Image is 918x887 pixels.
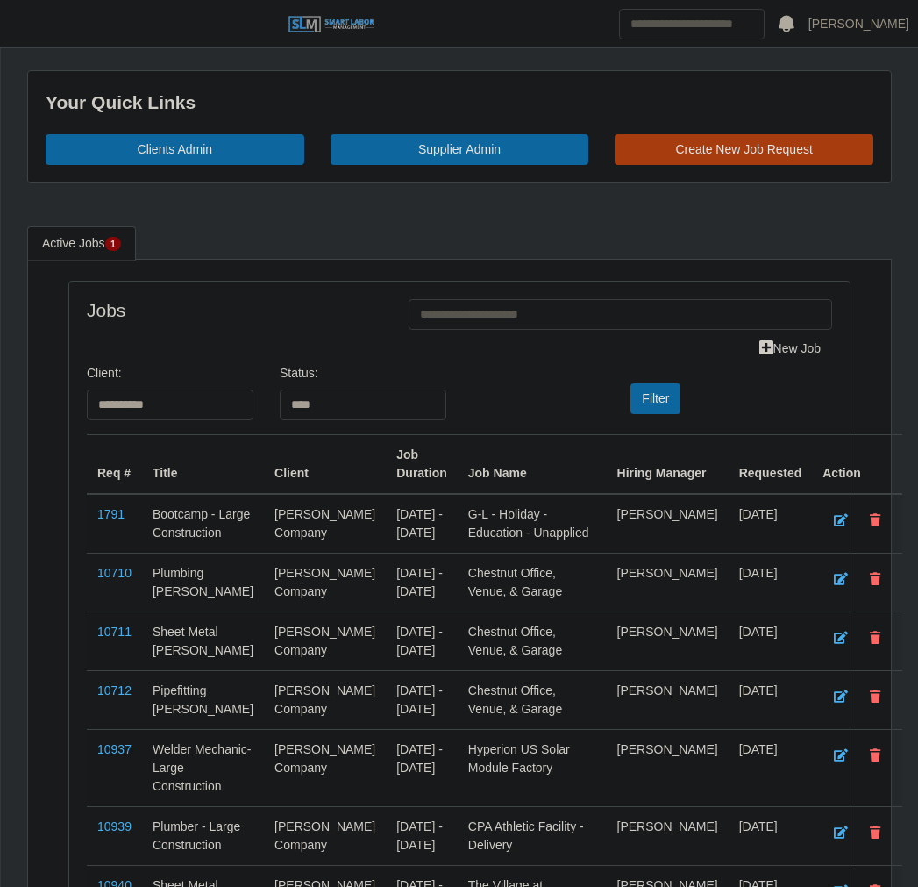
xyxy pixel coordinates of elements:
a: Clients Admin [46,134,304,165]
td: Chestnut Office, Venue, & Garage [458,553,607,612]
a: Active Jobs [27,226,136,261]
td: CPA Athletic Facility - Delivery [458,806,607,865]
th: Action [812,434,902,494]
a: Supplier Admin [331,134,589,165]
td: Pipefitting [PERSON_NAME] [142,670,264,729]
td: [PERSON_NAME] [607,612,729,670]
td: [PERSON_NAME] Company [264,612,386,670]
th: Job Name [458,434,607,494]
a: [PERSON_NAME] [808,15,909,33]
td: Chestnut Office, Venue, & Garage [458,612,607,670]
td: Welder Mechanic-Large Construction [142,729,264,806]
th: Job Duration [386,434,458,494]
td: [DATE] - [DATE] [386,729,458,806]
a: 1791 [97,507,125,521]
td: [DATE] [729,553,813,612]
td: [DATE] [729,494,813,554]
td: Hyperion US Solar Module Factory [458,729,607,806]
td: Plumbing [PERSON_NAME] [142,553,264,612]
td: [DATE] - [DATE] [386,494,458,554]
td: [DATE] - [DATE] [386,806,458,865]
label: Client: [87,364,122,383]
h4: Jobs [87,299,382,321]
a: 10711 [97,625,132,639]
td: Chestnut Office, Venue, & Garage [458,670,607,729]
th: Hiring Manager [607,434,729,494]
img: SLM Logo [288,15,375,34]
td: Sheet Metal [PERSON_NAME] [142,612,264,670]
div: Your Quick Links [46,89,873,117]
td: G-L - Holiday - Education - Unapplied [458,494,607,554]
td: [PERSON_NAME] [607,806,729,865]
a: Create New Job Request [615,134,873,165]
td: [DATE] [729,670,813,729]
td: [PERSON_NAME] [607,553,729,612]
td: [PERSON_NAME] [607,670,729,729]
td: Plumber - Large Construction [142,806,264,865]
a: 10710 [97,566,132,580]
th: Req # [87,434,142,494]
a: 10937 [97,742,132,756]
td: [DATE] [729,729,813,806]
td: [DATE] - [DATE] [386,612,458,670]
td: [DATE] [729,806,813,865]
td: [PERSON_NAME] Company [264,553,386,612]
input: Search [619,9,765,39]
td: Bootcamp - Large Construction [142,494,264,554]
td: [DATE] [729,612,813,670]
label: Status: [280,364,318,383]
a: New Job [748,333,832,364]
button: Filter [630,383,680,414]
th: Client [264,434,386,494]
td: [DATE] - [DATE] [386,553,458,612]
span: Pending Jobs [105,237,121,251]
td: [PERSON_NAME] Company [264,729,386,806]
th: Requested [729,434,813,494]
td: [PERSON_NAME] Company [264,806,386,865]
td: [PERSON_NAME] [607,494,729,554]
a: 10712 [97,683,132,697]
td: [PERSON_NAME] [607,729,729,806]
td: [PERSON_NAME] Company [264,494,386,554]
th: Title [142,434,264,494]
a: 10939 [97,819,132,833]
td: [DATE] - [DATE] [386,670,458,729]
td: [PERSON_NAME] Company [264,670,386,729]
